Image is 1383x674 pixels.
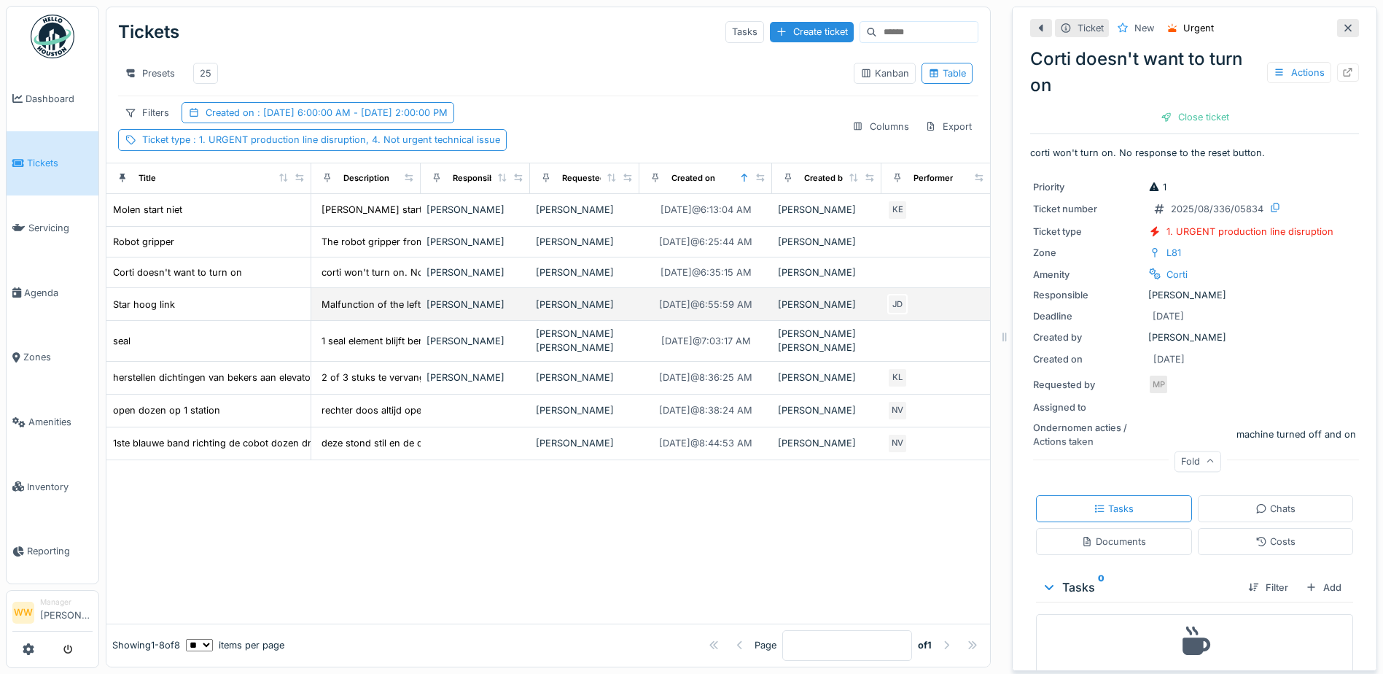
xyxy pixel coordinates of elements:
div: NV [887,400,908,421]
a: Agenda [7,260,98,325]
div: Costs [1255,535,1296,549]
span: Dashboard [26,92,93,106]
div: Page [755,638,776,652]
div: 1. URGENT production line disruption [1166,225,1333,239]
div: Corti doesn't want to turn on [113,266,242,279]
span: Inventory [27,480,93,494]
div: [PERSON_NAME] [426,235,524,249]
div: Kanban [860,66,909,80]
div: 25 [200,66,211,80]
div: [DATE] @ 8:36:25 AM [659,371,752,384]
div: Responsible [1033,288,1142,302]
div: JD [887,294,908,314]
div: [DATE] @ 6:55:59 AM [659,298,752,311]
div: [PERSON_NAME] [778,403,876,417]
div: [PERSON_NAME] [426,371,524,384]
div: Documents [1081,535,1146,549]
div: Corti doesn't want to turn on [1030,46,1359,98]
div: Robot gripper [113,235,174,249]
div: [DATE] @ 8:38:24 AM [659,403,752,417]
div: [PERSON_NAME] [426,266,524,279]
div: Assigned to [1033,400,1142,414]
a: Amenities [7,390,98,454]
div: 1 seal element blijft beneden staan , folie sch... [322,334,529,348]
div: Requested by [562,172,618,185]
div: [PERSON_NAME] [536,403,634,417]
div: Created on [671,172,715,185]
div: Urgent [1183,21,1214,35]
div: items per page [186,638,284,652]
div: Tasks [1094,502,1134,516]
div: Created by [1033,330,1142,344]
div: Ticket type [1033,225,1142,239]
div: [PERSON_NAME] start niet er kom alarm op Grinder no mot... [322,203,596,217]
div: 1 [1148,180,1166,194]
div: Ticket [1078,21,1104,35]
div: Tasks [725,21,764,42]
div: seal [113,334,130,348]
div: Created by [804,172,848,185]
div: deze stond stil en de drive was aan het pinken [322,436,528,450]
div: 2025/08/336/05834 [1171,202,1263,216]
span: Amenities [28,415,93,429]
div: Manager [40,597,93,608]
a: Tickets [7,131,98,196]
div: 2 of 3 stuks te vervangen [322,371,436,384]
p: corti won't turn on. No response to the reset button. [1030,146,1359,160]
div: Filters [118,102,176,123]
div: Tickets [118,13,179,51]
div: Showing 1 - 8 of 8 [112,638,180,652]
div: [PERSON_NAME] [536,371,634,384]
div: Ticket type [142,133,500,147]
div: [PERSON_NAME] [778,436,876,450]
div: Export [919,116,978,137]
div: KL [887,368,908,388]
div: [PERSON_NAME] [426,298,524,311]
div: Priority [1033,180,1142,194]
div: rechter doos altijd open lijm blijft niet plakken [322,403,523,417]
div: open dozen op 1 station [113,403,220,417]
div: [PERSON_NAME] [1033,288,1356,302]
sup: 0 [1098,578,1105,596]
div: [DATE] @ 6:35:15 AM [661,266,752,279]
div: [DATE] @ 8:44:53 AM [659,436,752,450]
div: Malfunction of the left star. There are times w... [322,298,532,311]
div: NV [887,433,908,454]
a: Servicing [7,195,98,260]
div: [DATE] @ 6:13:04 AM [661,203,752,217]
div: [PERSON_NAME] [778,235,876,249]
div: [PERSON_NAME] [426,203,524,217]
div: MP [1148,374,1169,395]
div: machine turned off and on [1236,427,1356,441]
div: KE [887,200,908,220]
div: Deadline [1033,309,1142,323]
div: [PERSON_NAME] [778,371,876,384]
div: Table [928,66,966,80]
div: [PERSON_NAME] [426,334,524,348]
div: [DATE] @ 6:25:44 AM [659,235,752,249]
div: Star hoog link [113,298,175,311]
a: WW Manager[PERSON_NAME] [12,597,93,632]
a: Dashboard [7,66,98,131]
div: Title [139,172,156,185]
a: Inventory [7,454,98,519]
div: corti won't turn on. No response to the reset b... [322,266,539,279]
div: Amenity [1033,268,1142,282]
div: Ondernomen acties / Actions taken [1033,421,1142,449]
a: Reporting [7,519,98,584]
div: Columns [846,116,916,137]
div: Add [1300,578,1347,597]
div: herstellen dichtingen van bekers aan elevator [PERSON_NAME] [PERSON_NAME] [113,371,476,384]
div: [PERSON_NAME] [778,266,876,279]
div: Actions [1267,62,1331,83]
div: Ticket number [1033,202,1142,216]
span: Reporting [27,544,93,558]
span: Tickets [27,156,93,170]
a: Zones [7,325,98,390]
span: : 1. URGENT production line disruption, 4. Not urgent technical issue [190,134,500,145]
div: Fold [1174,451,1221,472]
div: Filter [1242,578,1294,597]
div: [DATE] @ 7:03:17 AM [661,334,751,348]
span: : [DATE] 6:00:00 AM - [DATE] 2:00:00 PM [254,107,448,118]
div: Responsible [453,172,502,185]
